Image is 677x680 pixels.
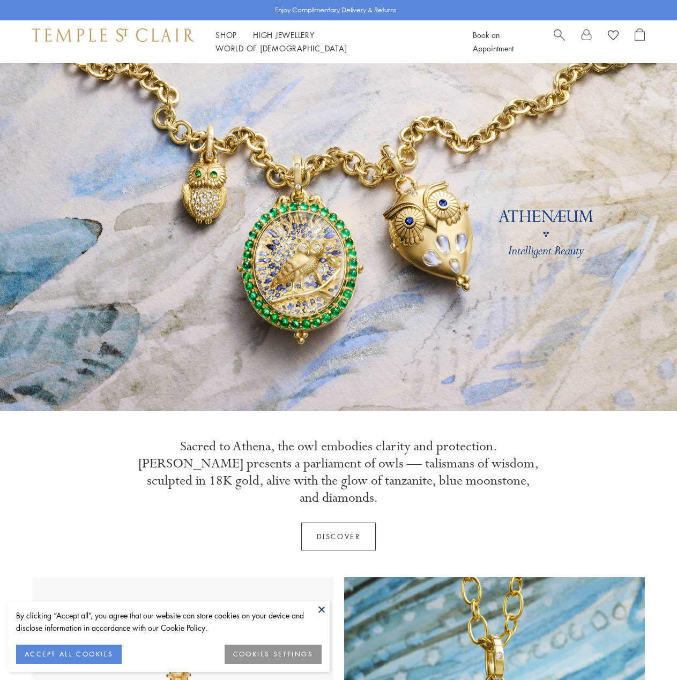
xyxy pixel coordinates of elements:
[215,29,237,40] a: ShopShop
[215,28,449,55] nav: Main navigation
[554,28,565,55] a: Search
[608,28,619,44] a: View Wishlist
[253,29,315,40] a: High JewelleryHigh Jewellery
[215,43,347,54] a: World of [DEMOGRAPHIC_DATA]World of [DEMOGRAPHIC_DATA]
[225,645,322,664] button: COOKIES SETTINGS
[473,29,514,54] a: Book an Appointment
[32,28,194,41] img: Temple St. Clair
[16,609,322,634] div: By clicking “Accept all”, you agree that our website can store cookies on your device and disclos...
[138,438,540,507] p: Sacred to Athena, the owl embodies clarity and protection. [PERSON_NAME] presents a parliament of...
[301,523,376,550] a: Discover
[635,28,645,55] a: Open Shopping Bag
[275,5,397,16] p: Enjoy Complimentary Delivery & Returns
[16,645,122,664] button: ACCEPT ALL COOKIES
